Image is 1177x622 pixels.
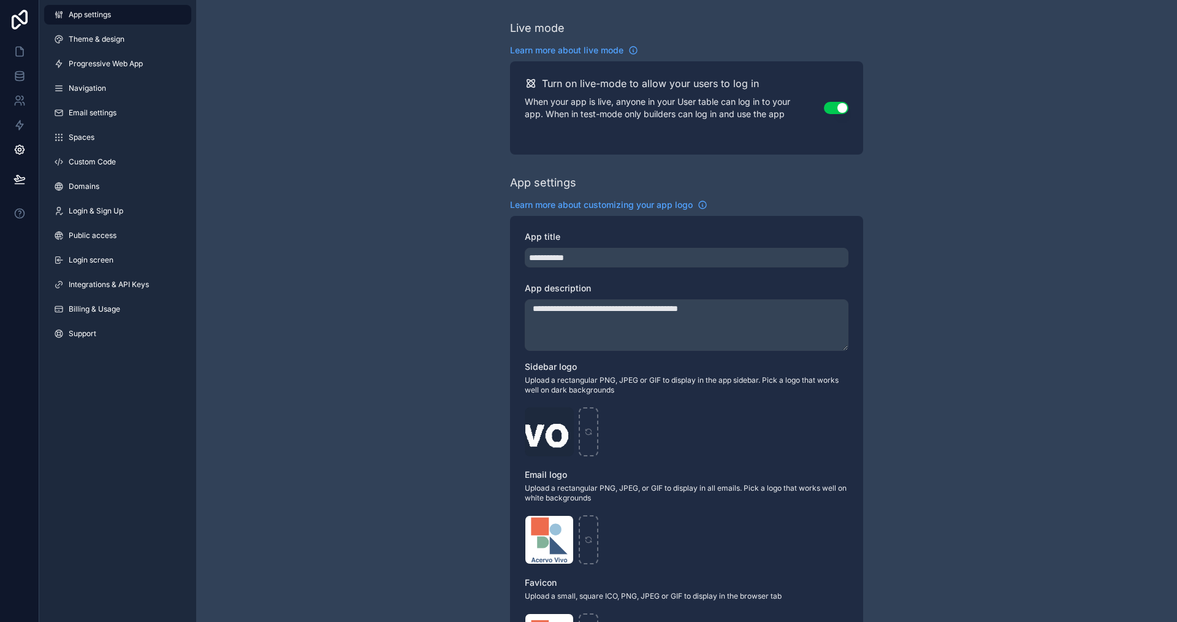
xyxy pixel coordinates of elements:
[44,128,191,147] a: Spaces
[44,250,191,270] a: Login screen
[542,76,759,91] h2: Turn on live-mode to allow your users to log in
[525,231,560,242] span: App title
[69,10,111,20] span: App settings
[510,199,707,211] a: Learn more about customizing your app logo
[44,324,191,344] a: Support
[525,283,591,293] span: App description
[510,174,576,191] div: App settings
[44,299,191,319] a: Billing & Usage
[44,54,191,74] a: Progressive Web App
[69,329,96,339] span: Support
[44,177,191,196] a: Domains
[44,275,191,294] a: Integrations & API Keys
[510,44,623,56] span: Learn more about live mode
[510,44,638,56] a: Learn more about live mode
[525,361,577,372] span: Sidebar logo
[510,20,565,37] div: Live mode
[69,59,143,69] span: Progressive Web App
[44,226,191,245] a: Public access
[69,108,116,118] span: Email settings
[44,201,191,221] a: Login & Sign Up
[69,157,116,167] span: Custom Code
[69,206,123,216] span: Login & Sign Up
[44,103,191,123] a: Email settings
[525,483,848,503] span: Upload a rectangular PNG, JPEG, or GIF to display in all emails. Pick a logo that works well on w...
[69,231,116,240] span: Public access
[69,132,94,142] span: Spaces
[69,83,106,93] span: Navigation
[44,5,191,25] a: App settings
[525,96,824,120] p: When your app is live, anyone in your User table can log in to your app. When in test-mode only b...
[44,152,191,172] a: Custom Code
[44,29,191,49] a: Theme & design
[69,182,99,191] span: Domains
[525,577,557,588] span: Favicon
[69,255,113,265] span: Login screen
[69,304,120,314] span: Billing & Usage
[525,375,848,395] span: Upload a rectangular PNG, JPEG or GIF to display in the app sidebar. Pick a logo that works well ...
[69,34,124,44] span: Theme & design
[510,199,693,211] span: Learn more about customizing your app logo
[525,591,848,601] span: Upload a small, square ICO, PNG, JPEG or GIF to display in the browser tab
[69,280,149,290] span: Integrations & API Keys
[525,469,567,480] span: Email logo
[44,79,191,98] a: Navigation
